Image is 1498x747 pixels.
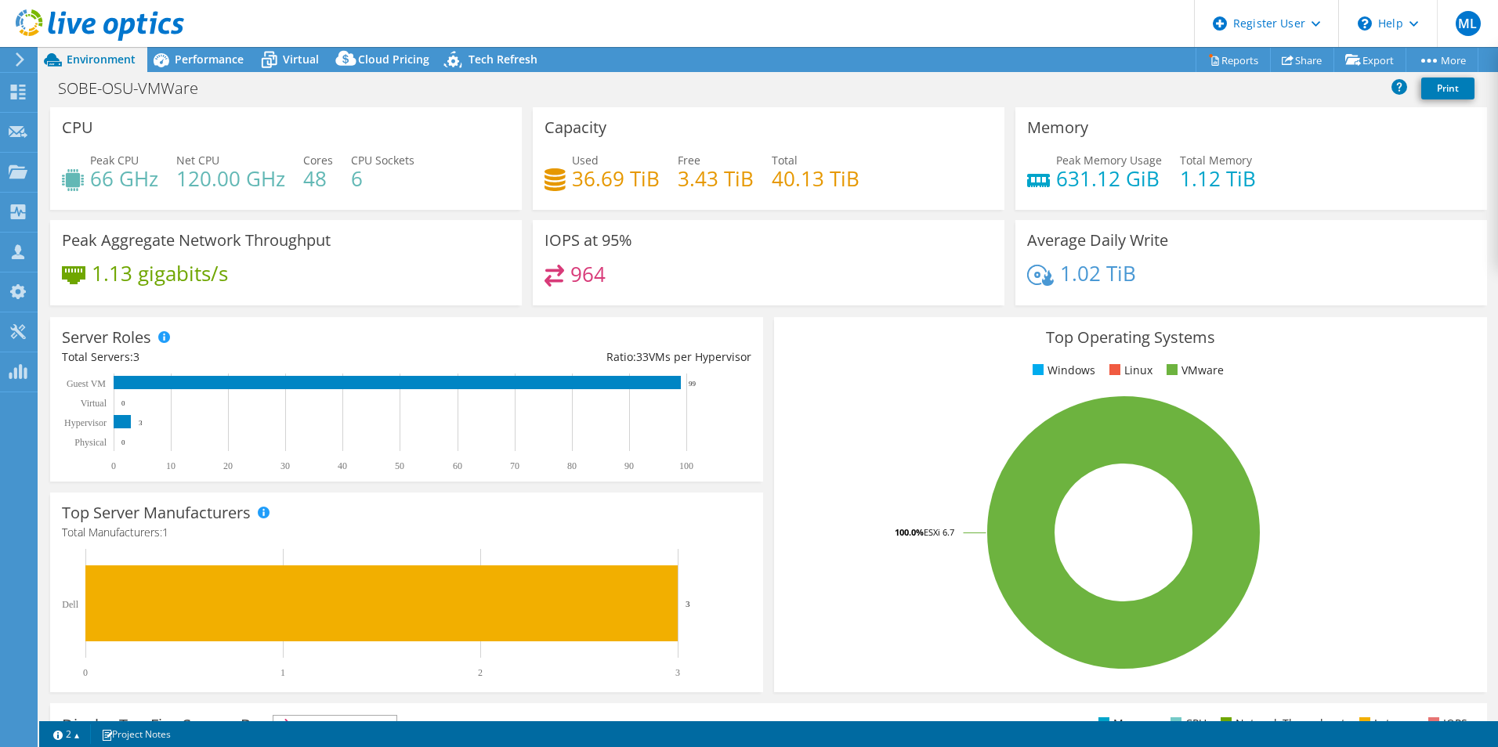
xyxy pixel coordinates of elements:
[636,349,649,364] span: 33
[1056,153,1162,168] span: Peak Memory Usage
[81,398,107,409] text: Virtual
[1196,48,1271,72] a: Reports
[1167,715,1207,732] li: CPU
[1333,48,1406,72] a: Export
[176,170,285,187] h4: 120.00 GHz
[895,526,924,538] tspan: 100.0%
[624,460,634,471] text: 90
[273,716,396,734] span: IOPS
[223,460,233,471] text: 20
[90,153,139,168] span: Peak CPU
[42,724,91,744] a: 2
[111,460,116,471] text: 0
[686,599,690,608] text: 3
[90,724,182,744] a: Project Notes
[62,524,751,541] h4: Total Manufacturers:
[678,170,754,187] h4: 3.43 TiB
[510,460,519,471] text: 70
[74,437,107,448] text: Physical
[280,460,290,471] text: 30
[1095,715,1156,732] li: Memory
[772,153,798,168] span: Total
[678,153,700,168] span: Free
[1270,48,1334,72] a: Share
[924,526,954,538] tspan: ESXi 6.7
[567,460,577,471] text: 80
[175,52,244,67] span: Performance
[51,80,223,97] h1: SOBE-OSU-VMWare
[545,232,632,249] h3: IOPS at 95%
[62,599,78,610] text: Dell
[121,399,125,407] text: 0
[1105,362,1152,379] li: Linux
[83,667,88,678] text: 0
[1406,48,1478,72] a: More
[133,349,139,364] span: 3
[62,504,251,521] h3: Top Server Manufacturers
[545,119,606,136] h3: Capacity
[351,170,414,187] h4: 6
[1029,362,1095,379] li: Windows
[570,265,606,283] h4: 964
[1358,16,1372,31] svg: \n
[166,460,175,471] text: 10
[162,525,168,539] span: 1
[469,52,537,67] span: Tech Refresh
[283,52,319,67] span: Virtual
[679,460,693,471] text: 100
[121,438,125,446] text: 0
[62,329,151,346] h3: Server Roles
[1421,78,1474,99] a: Print
[395,460,404,471] text: 50
[572,153,599,168] span: Used
[92,265,228,282] h4: 1.13 gigabits/s
[358,52,429,67] span: Cloud Pricing
[303,153,333,168] span: Cores
[786,329,1475,346] h3: Top Operating Systems
[90,170,158,187] h4: 66 GHz
[689,380,697,388] text: 99
[572,170,660,187] h4: 36.69 TiB
[176,153,219,168] span: Net CPU
[62,119,93,136] h3: CPU
[1060,265,1136,282] h4: 1.02 TiB
[1027,119,1088,136] h3: Memory
[1217,715,1345,732] li: Network Throughput
[478,667,483,678] text: 2
[139,419,143,427] text: 3
[1456,11,1481,36] span: ML
[351,153,414,168] span: CPU Sockets
[407,348,751,366] div: Ratio: VMs per Hypervisor
[772,170,859,187] h4: 40.13 TiB
[1163,362,1224,379] li: VMware
[67,52,136,67] span: Environment
[62,232,331,249] h3: Peak Aggregate Network Throughput
[453,460,462,471] text: 60
[62,348,407,366] div: Total Servers:
[280,667,285,678] text: 1
[1424,715,1467,732] li: IOPS
[64,417,107,428] text: Hypervisor
[338,460,347,471] text: 40
[67,378,106,389] text: Guest VM
[1056,170,1162,187] h4: 631.12 GiB
[303,170,333,187] h4: 48
[675,667,680,678] text: 3
[1027,232,1168,249] h3: Average Daily Write
[1355,715,1414,732] li: Latency
[1180,153,1252,168] span: Total Memory
[1180,170,1256,187] h4: 1.12 TiB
